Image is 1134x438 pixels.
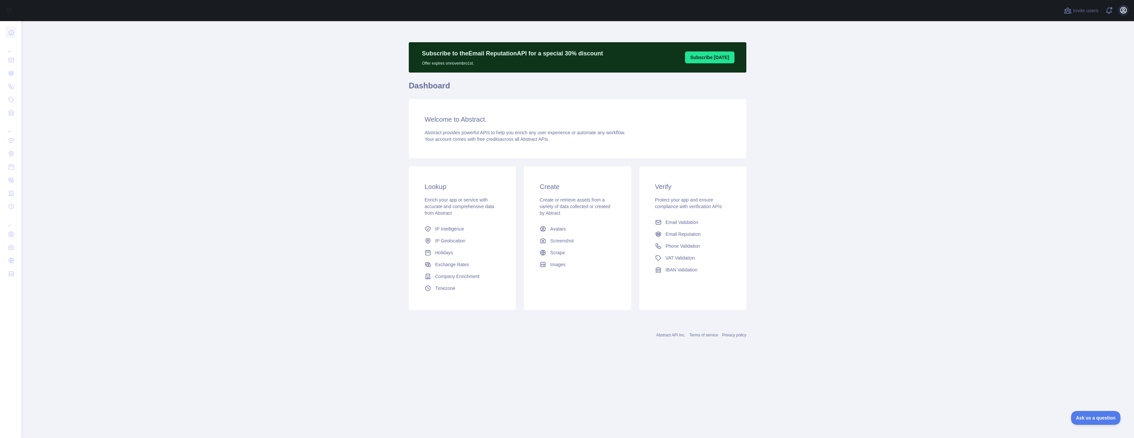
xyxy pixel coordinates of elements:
[422,247,503,259] a: Holidays
[722,333,746,337] a: Privacy policy
[656,333,686,337] a: Abstract API Inc.
[537,247,618,259] a: Scrape
[550,237,574,244] span: Screenshot
[666,255,695,261] span: VAT Validation
[652,228,733,240] a: Email Reputation
[550,261,565,268] span: Images
[666,231,701,237] span: Email Reputation
[537,235,618,247] a: Screenshot
[425,137,549,142] span: Your account comes with across all Abstract APIs.
[435,237,465,244] span: IP Geolocation
[435,273,480,280] span: Company Enrichment
[422,270,503,282] a: Company Enrichment
[550,226,566,232] span: Avatars
[435,226,464,232] span: IP Intelligence
[550,249,565,256] span: Scrape
[685,51,734,63] button: Subscribe [DATE]
[422,282,503,294] a: Timezone
[477,137,500,142] span: free credits
[537,223,618,235] a: Avatars
[5,214,16,227] div: ...
[652,240,733,252] a: Phone Validation
[540,197,610,216] span: Create or retrieve assets from a variety of data collected or created by Abtract
[652,252,733,264] a: VAT Validation
[1062,5,1100,16] button: Invite users
[425,182,500,191] h3: Lookup
[5,40,16,53] div: ...
[422,58,603,66] p: Offer expires on novembro 1st.
[5,120,16,133] div: ...
[422,223,503,235] a: IP Intelligence
[666,243,700,249] span: Phone Validation
[655,182,731,191] h3: Verify
[435,285,455,292] span: Timezone
[689,333,718,337] a: Terms of service
[537,259,618,270] a: Images
[652,264,733,276] a: IBAN Validation
[435,261,469,268] span: Exchange Rates
[425,130,625,135] span: Abstract provides powerful APIs to help you enrich any user experience or automate any workflow.
[666,219,698,226] span: Email Validation
[425,197,494,216] span: Enrich your app or service with accurate and comprehensive data from Abstract
[422,259,503,270] a: Exchange Rates
[435,249,453,256] span: Holidays
[422,235,503,247] a: IP Geolocation
[1073,7,1098,15] span: Invite users
[409,80,746,96] h1: Dashboard
[652,216,733,228] a: Email Validation
[655,197,722,209] span: Protect your app and ensure compliance with verification APIs
[1071,411,1121,425] iframe: Toggle Customer Support
[540,182,615,191] h3: Create
[666,266,698,273] span: IBAN Validation
[422,49,603,58] p: Subscribe to the Email Reputation API for a special 30 % discount
[425,115,731,124] h3: Welcome to Abstract.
